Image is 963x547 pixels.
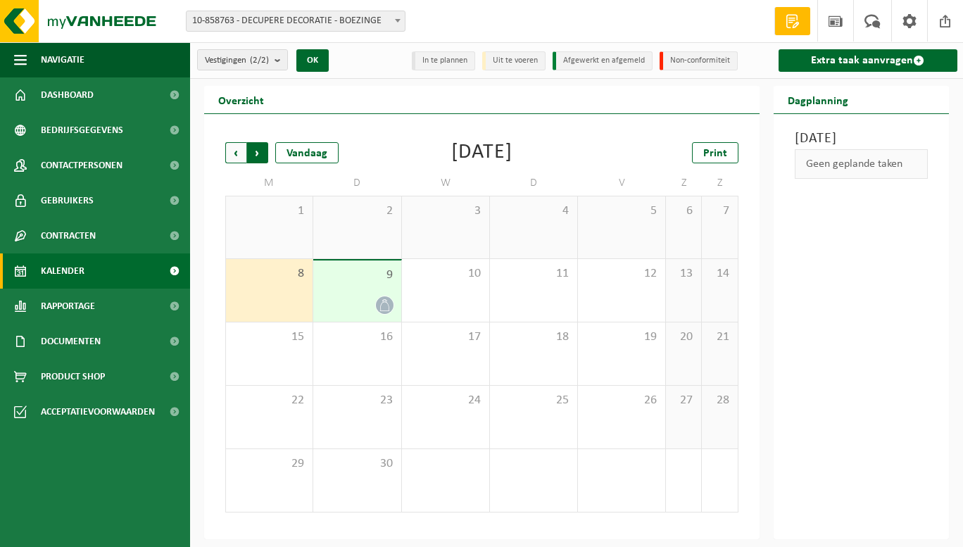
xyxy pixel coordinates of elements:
[409,203,482,219] span: 3
[320,203,394,219] span: 2
[709,393,730,408] span: 28
[41,77,94,113] span: Dashboard
[41,394,155,429] span: Acceptatievoorwaarden
[409,393,482,408] span: 24
[233,266,306,282] span: 8
[197,49,288,70] button: Vestigingen(2/2)
[233,329,306,345] span: 15
[666,170,702,196] td: Z
[320,393,394,408] span: 23
[41,42,84,77] span: Navigatie
[703,148,727,159] span: Print
[673,266,694,282] span: 13
[320,456,394,472] span: 30
[795,128,929,149] h3: [DATE]
[41,148,122,183] span: Contactpersonen
[585,203,658,219] span: 5
[233,393,306,408] span: 22
[709,329,730,345] span: 21
[709,203,730,219] span: 7
[225,142,246,163] span: Vorige
[320,329,394,345] span: 16
[795,149,929,179] div: Geen geplande taken
[585,266,658,282] span: 12
[673,203,694,219] span: 6
[233,203,306,219] span: 1
[673,393,694,408] span: 27
[585,393,658,408] span: 26
[41,359,105,394] span: Product Shop
[41,113,123,148] span: Bedrijfsgegevens
[409,266,482,282] span: 10
[247,142,268,163] span: Volgende
[275,142,339,163] div: Vandaag
[204,86,278,113] h2: Overzicht
[451,142,512,163] div: [DATE]
[41,289,95,324] span: Rapportage
[578,170,666,196] td: V
[497,393,570,408] span: 25
[490,170,578,196] td: D
[41,183,94,218] span: Gebruikers
[692,142,738,163] a: Print
[296,49,329,72] button: OK
[709,266,730,282] span: 14
[205,50,269,71] span: Vestigingen
[409,329,482,345] span: 17
[402,170,490,196] td: W
[41,324,101,359] span: Documenten
[497,266,570,282] span: 11
[660,51,738,70] li: Non-conformiteit
[233,456,306,472] span: 29
[585,329,658,345] span: 19
[320,268,394,283] span: 9
[702,170,738,196] td: Z
[186,11,405,32] span: 10-858763 - DECUPERE DECORATIE - BOEZINGE
[313,170,401,196] td: D
[225,170,313,196] td: M
[482,51,546,70] li: Uit te voeren
[553,51,653,70] li: Afgewerkt en afgemeld
[774,86,862,113] h2: Dagplanning
[41,218,96,253] span: Contracten
[187,11,405,31] span: 10-858763 - DECUPERE DECORATIE - BOEZINGE
[673,329,694,345] span: 20
[779,49,958,72] a: Extra taak aanvragen
[41,253,84,289] span: Kalender
[497,329,570,345] span: 18
[412,51,475,70] li: In te plannen
[497,203,570,219] span: 4
[250,56,269,65] count: (2/2)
